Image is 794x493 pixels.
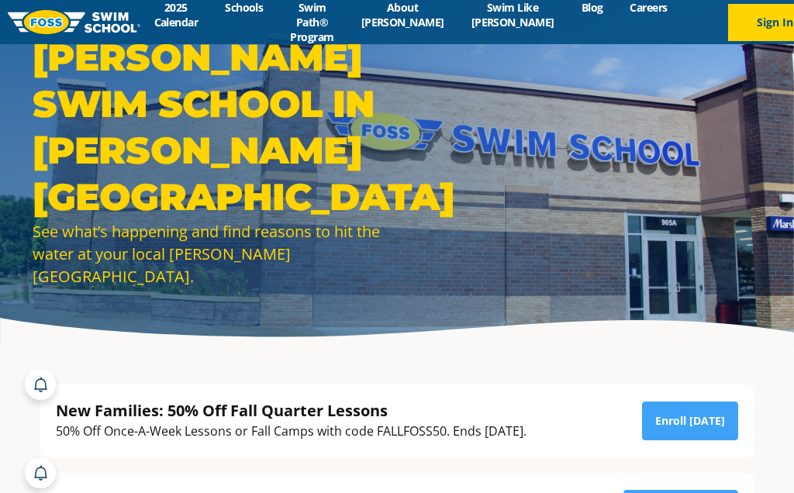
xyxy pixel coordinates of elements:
a: Enroll [DATE] [642,402,738,440]
div: 50% Off Once-A-Week Lessons or Fall Camps with code FALLFOSS50. Ends [DATE]. [56,421,526,442]
h1: [PERSON_NAME] Swim School in [PERSON_NAME][GEOGRAPHIC_DATA] [33,34,389,220]
img: FOSS Swim School Logo [8,10,140,34]
div: New Families: 50% Off Fall Quarter Lessons [56,400,526,421]
div: See what’s happening and find reasons to hit the water at your local [PERSON_NAME][GEOGRAPHIC_DATA]. [33,220,389,288]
